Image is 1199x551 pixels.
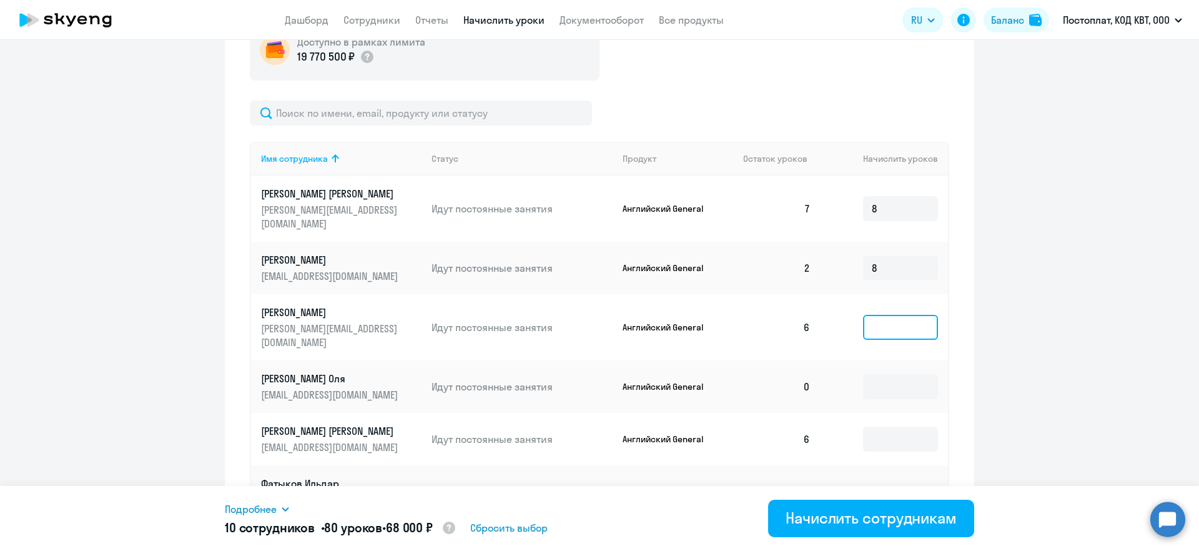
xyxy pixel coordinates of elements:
[261,477,422,520] a: Фатыков Ильдар[DOMAIN_NAME][EMAIL_ADDRESS][DOMAIN_NAME]
[260,35,290,65] img: wallet-circle.png
[902,7,944,32] button: RU
[261,388,401,402] p: [EMAIL_ADDRESS][DOMAIN_NAME]
[343,14,400,26] a: Сотрудники
[297,49,355,65] p: 19 770 500 ₽
[623,153,656,164] div: Продукт
[743,153,821,164] div: Остаток уроков
[261,153,328,164] div: Имя сотрудника
[261,440,401,454] p: [EMAIL_ADDRESS][DOMAIN_NAME]
[463,14,545,26] a: Начислить уроки
[261,305,422,349] a: [PERSON_NAME][PERSON_NAME][EMAIL_ADDRESS][DOMAIN_NAME]
[786,508,957,528] div: Начислить сотрудникам
[432,261,613,275] p: Идут постоянные занятия
[261,187,401,201] p: [PERSON_NAME] [PERSON_NAME]
[911,12,922,27] span: RU
[261,153,422,164] div: Имя сотрудника
[297,35,425,49] h5: Доступно в рамках лимита
[984,7,1049,32] button: Балансbalance
[261,372,401,385] p: [PERSON_NAME] Оля
[261,322,401,349] p: [PERSON_NAME][EMAIL_ADDRESS][DOMAIN_NAME]
[623,322,716,333] p: Английский General
[623,203,716,214] p: Английский General
[733,176,821,242] td: 7
[991,12,1024,27] div: Баланс
[659,14,724,26] a: Все продукты
[250,101,592,126] input: Поиск по имени, email, продукту или статусу
[432,380,613,394] p: Идут постоянные занятия
[733,360,821,413] td: 0
[733,294,821,360] td: 6
[1029,14,1042,26] img: balance
[261,424,422,454] a: [PERSON_NAME] [PERSON_NAME][EMAIL_ADDRESS][DOMAIN_NAME]
[432,320,613,334] p: Идут постоянные занятия
[432,153,613,164] div: Статус
[261,187,422,231] a: [PERSON_NAME] [PERSON_NAME][PERSON_NAME][EMAIL_ADDRESS][DOMAIN_NAME]
[733,465,821,532] td: 0
[285,14,328,26] a: Дашборд
[560,14,644,26] a: Документооборот
[261,253,401,267] p: [PERSON_NAME]
[768,500,974,537] button: Начислить сотрудникам
[386,520,433,535] span: 68 000 ₽
[623,262,716,274] p: Английский General
[225,519,456,538] h5: 10 сотрудников • •
[1063,12,1170,27] p: Постоплат, КОД КВТ, ООО
[432,202,613,216] p: Идут постоянные занятия
[733,413,821,465] td: 6
[470,520,548,535] span: Сбросить выбор
[821,142,948,176] th: Начислить уроков
[261,203,401,231] p: [PERSON_NAME][EMAIL_ADDRESS][DOMAIN_NAME]
[261,305,401,319] p: [PERSON_NAME]
[261,269,401,283] p: [EMAIL_ADDRESS][DOMAIN_NAME]
[432,432,613,446] p: Идут постоянные занятия
[1057,5,1188,35] button: Постоплат, КОД КВТ, ООО
[623,153,734,164] div: Продукт
[324,520,382,535] span: 80 уроков
[261,477,401,490] p: Фатыков Ильдар
[415,14,448,26] a: Отчеты
[261,253,422,283] a: [PERSON_NAME][EMAIL_ADDRESS][DOMAIN_NAME]
[432,153,458,164] div: Статус
[261,372,422,402] a: [PERSON_NAME] Оля[EMAIL_ADDRESS][DOMAIN_NAME]
[623,434,716,445] p: Английский General
[225,502,277,517] span: Подробнее
[261,424,401,438] p: [PERSON_NAME] [PERSON_NAME]
[743,153,807,164] span: Остаток уроков
[623,381,716,392] p: Английский General
[733,242,821,294] td: 2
